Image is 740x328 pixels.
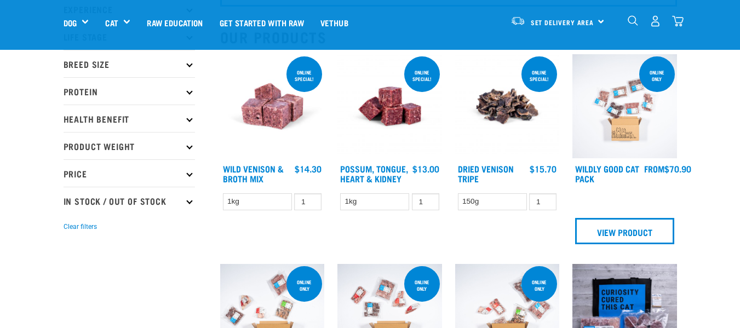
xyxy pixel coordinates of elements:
a: Vethub [312,1,357,44]
a: Get started with Raw [211,1,312,44]
div: ONLINE SPECIAL! [286,64,322,87]
a: Wildly Good Cat Pack [575,166,639,181]
div: $13.00 [412,164,439,174]
a: Dog [64,16,77,29]
img: home-icon@2x.png [672,15,684,27]
button: Clear filters [64,222,97,232]
div: Online Only [521,274,557,297]
div: ONLINE ONLY [639,64,675,87]
div: $14.30 [295,164,322,174]
div: ONLINE SPECIAL! [521,64,557,87]
img: van-moving.png [510,16,525,26]
div: $70.90 [644,164,691,174]
p: Protein [64,77,195,105]
div: Online Only [286,274,322,297]
img: Possum Tongue Heart Kidney 1682 [337,54,442,159]
p: Breed Size [64,50,195,77]
img: Cat 0 2sec [572,54,677,159]
p: Health Benefit [64,105,195,132]
a: Possum, Tongue, Heart & Kidney [340,166,408,181]
a: Cat [105,16,118,29]
img: user.png [650,15,661,27]
a: Dried Venison Tripe [458,166,514,181]
a: Raw Education [139,1,211,44]
input: 1 [294,193,322,210]
input: 1 [529,193,557,210]
div: ONLINE SPECIAL! [404,64,440,87]
span: Set Delivery Area [531,20,594,24]
p: Product Weight [64,132,195,159]
img: Vension and heart [220,54,325,159]
img: Dried Vension Tripe 1691 [455,54,560,159]
p: Price [64,159,195,187]
input: 1 [412,193,439,210]
span: FROM [644,166,664,171]
p: In Stock / Out Of Stock [64,187,195,214]
div: Online Only [404,274,440,297]
a: View Product [575,218,674,244]
div: $15.70 [530,164,557,174]
a: Wild Venison & Broth Mix [223,166,284,181]
img: home-icon-1@2x.png [628,15,638,26]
